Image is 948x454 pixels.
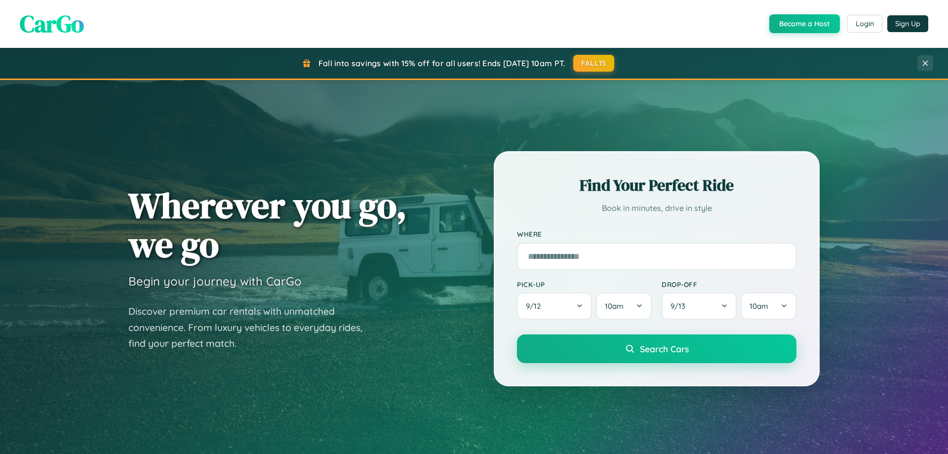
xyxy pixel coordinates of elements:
[517,230,796,239] label: Where
[573,55,615,72] button: FALL15
[605,301,624,311] span: 10am
[318,58,566,68] span: Fall into savings with 15% off for all users! Ends [DATE] 10am PT.
[671,301,690,311] span: 9 / 13
[517,201,796,215] p: Book in minutes, drive in style
[640,343,689,354] span: Search Cars
[662,280,796,289] label: Drop-off
[517,174,796,196] h2: Find Your Perfect Ride
[769,14,840,33] button: Become a Host
[887,15,928,32] button: Sign Up
[517,292,592,320] button: 9/12
[128,186,407,264] h1: Wherever you go, we go
[128,303,375,352] p: Discover premium car rentals with unmatched convenience. From luxury vehicles to everyday rides, ...
[741,292,796,320] button: 10am
[20,7,84,40] span: CarGo
[847,15,882,33] button: Login
[128,274,302,289] h3: Begin your journey with CarGo
[517,280,652,289] label: Pick-up
[662,292,737,320] button: 9/13
[596,292,652,320] button: 10am
[750,301,768,311] span: 10am
[526,301,546,311] span: 9 / 12
[517,334,796,363] button: Search Cars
